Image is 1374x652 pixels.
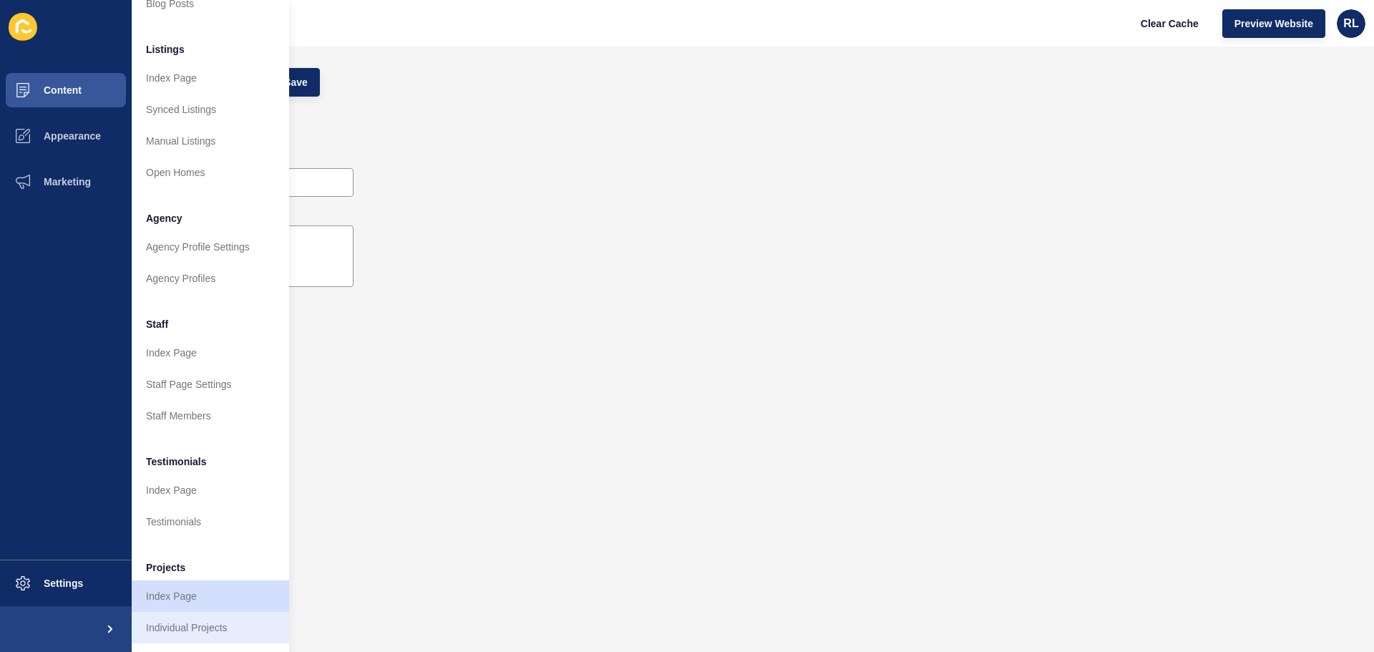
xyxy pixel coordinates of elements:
[132,337,289,369] a: Index Page
[132,62,289,94] a: Index Page
[1222,9,1325,38] button: Preview Website
[1343,16,1358,31] span: RL
[132,400,289,432] a: Staff Members
[272,68,320,97] button: Save
[1234,16,1313,31] span: Preview Website
[146,317,168,331] span: Staff
[1141,16,1199,31] span: Clear Cache
[132,580,289,612] a: Index Page
[146,560,185,575] span: Projects
[132,475,289,506] a: Index Page
[1129,9,1211,38] button: Clear Cache
[132,231,289,263] a: Agency Profile Settings
[132,369,289,400] a: Staff Page Settings
[132,506,289,537] a: Testimonials
[146,454,207,469] span: Testimonials
[132,157,289,188] a: Open Homes
[132,612,289,643] a: Individual Projects
[146,211,182,225] span: Agency
[132,263,289,294] a: Agency Profiles
[132,94,289,125] a: Synced Listings
[284,75,308,89] span: Save
[132,125,289,157] a: Manual Listings
[146,42,185,57] span: Listings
